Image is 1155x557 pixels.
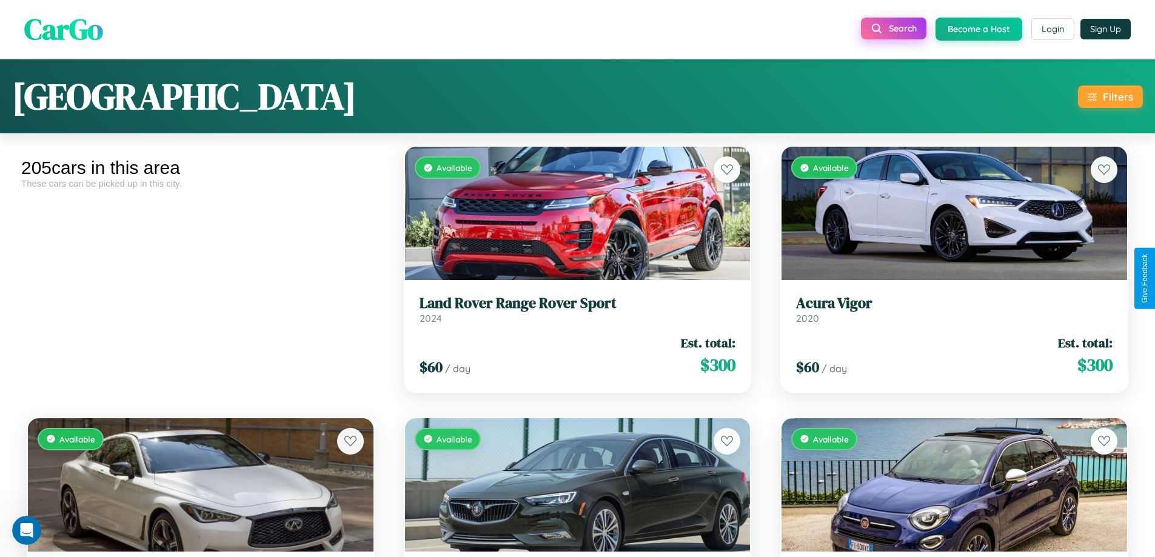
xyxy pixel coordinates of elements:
[813,434,849,444] span: Available
[861,18,926,39] button: Search
[796,295,1113,324] a: Acura Vigor2020
[1031,18,1074,40] button: Login
[796,357,819,377] span: $ 60
[21,178,380,188] div: These cars can be picked up in this city.
[12,72,357,121] h1: [GEOGRAPHIC_DATA]
[12,516,41,545] iframe: Intercom live chat
[21,158,380,178] div: 205 cars in this area
[1078,85,1143,108] button: Filters
[1080,19,1131,39] button: Sign Up
[445,362,470,375] span: / day
[822,362,847,375] span: / day
[1140,254,1149,303] div: Give Feedback
[420,357,443,377] span: $ 60
[1103,90,1133,103] div: Filters
[420,312,442,324] span: 2024
[437,162,472,173] span: Available
[936,18,1022,41] button: Become a Host
[796,312,819,324] span: 2020
[59,434,95,444] span: Available
[437,434,472,444] span: Available
[700,353,735,377] span: $ 300
[420,295,736,324] a: Land Rover Range Rover Sport2024
[1077,353,1113,377] span: $ 300
[889,23,917,34] span: Search
[813,162,849,173] span: Available
[24,9,103,49] span: CarGo
[681,334,735,352] span: Est. total:
[796,295,1113,312] h3: Acura Vigor
[1058,334,1113,352] span: Est. total:
[420,295,736,312] h3: Land Rover Range Rover Sport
